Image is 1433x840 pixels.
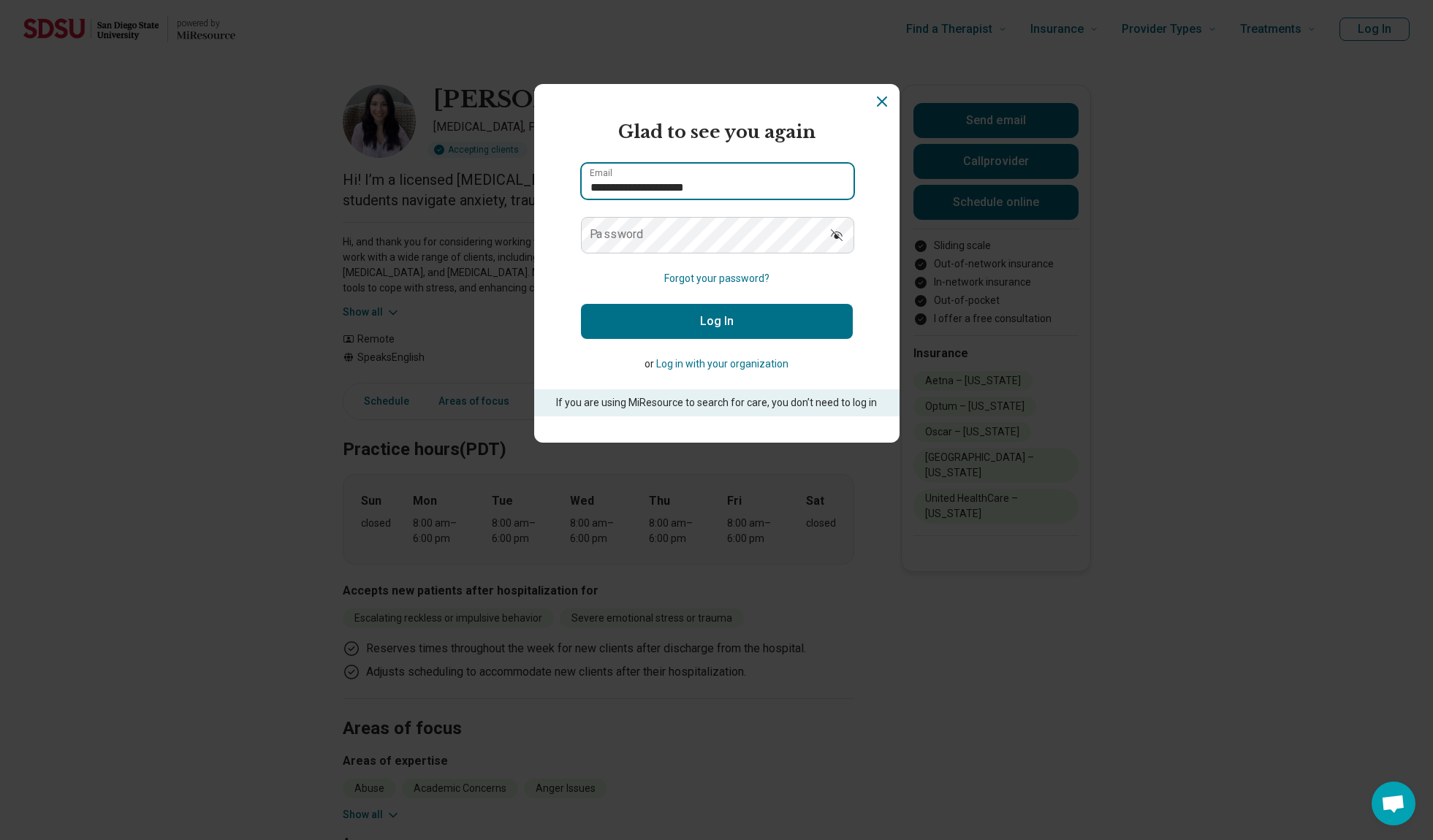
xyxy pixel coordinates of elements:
p: or [581,356,853,372]
button: Dismiss [873,93,891,110]
label: Password [590,229,644,240]
p: If you are using MiResource to search for care, you don’t need to log in [555,395,879,411]
h2: Glad to see you again [581,119,853,145]
button: Log in with your organization [656,356,788,372]
button: Forgot your password? [664,271,769,286]
label: Email [590,169,612,177]
button: Show password [821,217,853,252]
button: Log In [581,304,853,339]
section: Login Dialog [534,84,900,443]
